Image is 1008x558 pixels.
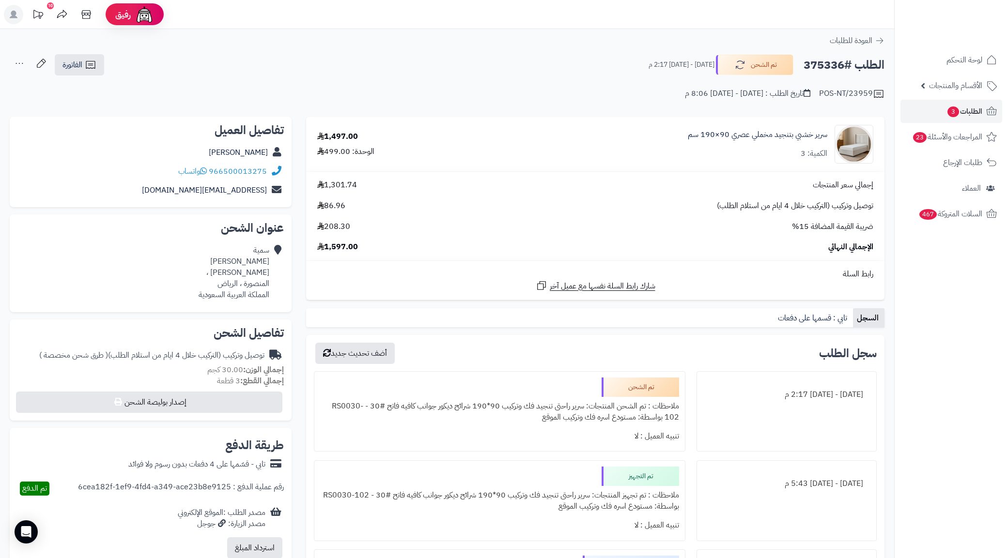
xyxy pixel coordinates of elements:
[317,131,358,142] div: 1,497.00
[913,132,927,143] span: 23
[317,221,350,232] span: 208.30
[602,467,679,486] div: تم التجهيز
[78,482,284,496] div: رقم عملية الدفع : 6cea182f-1ef9-4fd4-a349-ace23b8e9125
[47,2,54,9] div: 10
[919,209,937,220] span: 467
[943,156,982,169] span: طلبات الإرجاع
[946,105,982,118] span: الطلبات
[962,181,981,195] span: العملاء
[199,245,269,300] div: سمية [PERSON_NAME] [PERSON_NAME] ، المنصورة ، الرياض المملكة العربية السعودية
[835,125,873,164] img: 1756282711-1-90x90.jpg
[900,100,1002,123] a: الطلبات3
[929,79,982,92] span: الأقسام والمنتجات
[828,241,873,253] span: الإجمالي النهائي
[178,518,265,529] div: مصدر الزيارة: جوجل
[320,486,679,516] div: ملاحظات : تم تجهيز المنتجات: سرير راحتى تنجيد فك وتركيب 90*190 شرائح ديكور جوانب كافيه فاتح #30 -...
[317,180,357,191] span: 1,301.74
[128,459,265,470] div: تابي - قسّمها على 4 دفعات بدون رسوم ولا فوائد
[947,106,959,117] span: 3
[217,375,284,387] small: 3 قطعة
[243,364,284,376] strong: إجمالي الوزن:
[853,308,884,328] a: السجل
[801,148,827,159] div: الكمية: 3
[22,483,47,494] span: تم الدفع
[900,125,1002,149] a: المراجعات والأسئلة23
[536,280,655,292] a: شارك رابط السلة نفسها مع عميل آخر
[900,202,1002,226] a: السلات المتروكة467
[178,166,207,177] a: واتساب
[240,375,284,387] strong: إجمالي القطع:
[317,200,345,211] span: 86.96
[178,507,265,529] div: مصدر الطلب :الموقع الإلكتروني
[813,180,873,191] span: إجمالي سعر المنتجات
[804,55,884,75] h2: الطلب #375336
[688,129,827,140] a: سرير خشبي بتنجيد مخملي عصري 90×190 سم
[946,53,982,67] span: لوحة التحكم
[918,207,982,221] span: السلات المتروكة
[17,327,284,339] h2: تفاصيل الشحن
[310,269,881,280] div: رابط السلة
[135,5,154,24] img: ai-face.png
[703,474,870,493] div: [DATE] - [DATE] 5:43 م
[62,59,82,71] span: الفاتورة
[703,385,870,404] div: [DATE] - [DATE] 2:17 م
[602,377,679,397] div: تم الشحن
[39,349,108,361] span: ( طرق شحن مخصصة )
[830,35,872,46] span: العودة للطلبات
[142,184,267,196] a: [EMAIL_ADDRESS][DOMAIN_NAME]
[900,151,1002,174] a: طلبات الإرجاع
[550,281,655,292] span: شارك رابط السلة نفسها مع عميل آخر
[17,124,284,136] h2: تفاصيل العميل
[207,364,284,376] small: 30.00 كجم
[39,350,264,361] div: توصيل وتركيب (التركيب خلال 4 ايام من استلام الطلب)
[320,427,679,446] div: تنبيه العميل : لا
[717,200,873,211] span: توصيل وتركيب (التركيب خلال 4 ايام من استلام الطلب)
[209,147,268,158] a: [PERSON_NAME]
[792,221,873,232] span: ضريبة القيمة المضافة 15%
[320,516,679,535] div: تنبيه العميل : لا
[317,241,358,253] span: 1,597.00
[900,48,1002,72] a: لوحة التحكم
[716,55,793,75] button: تم الشحن
[26,5,50,27] a: تحديثات المنصة
[320,397,679,427] div: ملاحظات : تم الشحن المنتجات: سرير راحتى تنجيد فك وتركيب 90*190 شرائح ديكور جوانب كافيه فاتح #30 -...
[16,392,282,413] button: إصدار بوليصة الشحن
[209,166,267,177] a: 966500013275
[649,60,714,70] small: [DATE] - [DATE] 2:17 م
[115,9,131,20] span: رفيق
[17,222,284,234] h2: عنوان الشحن
[225,439,284,451] h2: طريقة الدفع
[774,308,853,328] a: تابي : قسمها على دفعات
[900,177,1002,200] a: العملاء
[819,347,877,359] h3: سجل الطلب
[819,88,884,100] div: POS-NT/23959
[315,343,395,364] button: أضف تحديث جديد
[15,520,38,543] div: Open Intercom Messenger
[55,54,104,75] a: الفاتورة
[685,88,810,99] div: تاريخ الطلب : [DATE] - [DATE] 8:06 م
[912,130,982,144] span: المراجعات والأسئلة
[830,35,884,46] a: العودة للطلبات
[317,146,374,157] div: الوحدة: 499.00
